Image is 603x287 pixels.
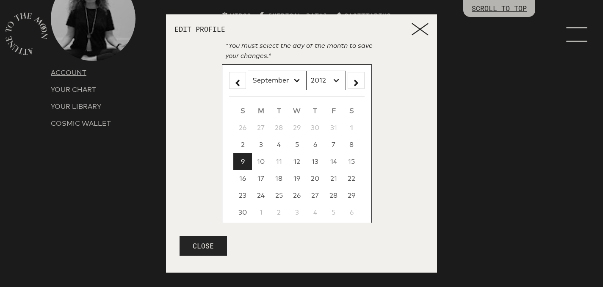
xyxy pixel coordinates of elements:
span: 5 [295,141,299,149]
span: W [293,107,301,115]
span: 18 [275,174,282,182]
span: 8 [349,141,354,149]
span: 4 [277,141,281,149]
span: F [332,107,336,115]
p: Edit Profile [174,26,412,33]
span: 28 [329,191,337,199]
span: 25 [275,191,283,199]
span: 11 [276,157,282,166]
span: 6 [313,141,317,149]
span: S [241,107,245,115]
span: 7 [332,141,335,149]
span: 30 [311,124,319,132]
span: 27 [257,124,265,132]
span: 31 [330,124,337,132]
span: 24 [257,191,265,199]
span: 26 [293,191,301,199]
span: 27 [311,191,319,199]
span: 30 [238,208,247,216]
p: *You must select the day of the month to save your changes.* [222,37,381,64]
span: 2 [241,141,245,149]
span: 3 [259,141,263,149]
span: 28 [275,124,283,132]
span: 29 [293,124,301,132]
span: 19 [293,174,300,182]
span: 1 [350,124,353,132]
span: M [258,107,264,115]
span: 14 [330,157,337,166]
span: 22 [348,174,355,182]
span: 9 [241,157,245,166]
span: 13 [312,157,318,166]
span: T [313,107,317,115]
span: 20 [311,174,319,182]
span: 5 [332,208,335,216]
span: 15 [348,157,355,166]
span: 1 [260,208,263,216]
span: 29 [348,191,355,199]
span: 6 [350,208,354,216]
span: 26 [239,124,246,132]
button: CLOSE [180,236,227,256]
span: 21 [330,174,337,182]
span: 23 [239,191,246,199]
span: 12 [293,157,300,166]
span: 4 [313,208,317,216]
span: 2 [277,208,281,216]
span: S [349,107,354,115]
span: 10 [257,157,265,166]
span: 3 [295,208,299,216]
span: 16 [239,174,246,182]
span: 17 [257,174,264,182]
span: T [277,107,281,115]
